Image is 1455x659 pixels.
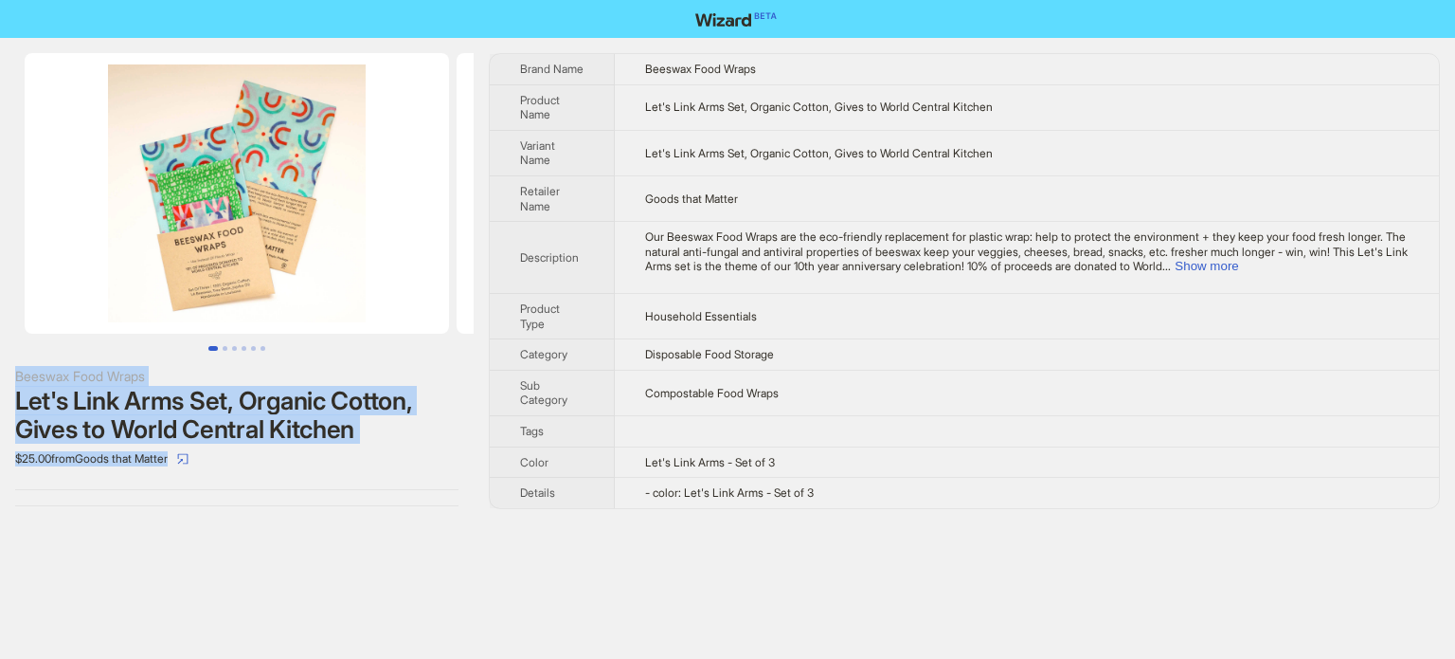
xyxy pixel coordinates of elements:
span: Brand Name [520,62,584,76]
img: Let's Link Arms Set, Organic Cotton, Gives to World Central Kitchen Let's Link Arms Set, Organic ... [457,53,881,334]
span: ... [1162,259,1171,273]
span: Our Beeswax Food Wraps are the eco-friendly replacement for plastic wrap: help to protect the env... [645,229,1408,273]
span: Details [520,485,555,500]
span: Color [520,455,548,469]
button: Go to slide 3 [232,346,237,351]
span: select [177,453,189,465]
span: Variant Name [520,138,555,168]
button: Go to slide 5 [251,346,256,351]
span: Goods that Matter [645,192,738,206]
button: Go to slide 6 [260,346,265,351]
span: Let's Link Arms Set, Organic Cotton, Gives to World Central Kitchen [645,146,993,160]
button: Go to slide 1 [208,346,218,351]
span: Disposable Food Storage [645,347,774,361]
div: $25.00 from Goods that Matter [15,444,458,474]
div: Beeswax Food Wraps [15,366,458,387]
span: Compostable Food Wraps [645,386,779,400]
span: Household Essentials [645,309,757,323]
div: Our Beeswax Food Wraps are the eco-friendly replacement for plastic wrap: help to protect the env... [645,229,1409,274]
span: Sub Category [520,378,567,408]
span: Let's Link Arms - Set of 3 [645,455,775,469]
div: Let's Link Arms Set, Organic Cotton, Gives to World Central Kitchen [15,387,458,444]
span: Description [520,250,579,265]
span: - color: Let's Link Arms - Set of 3 [645,485,814,500]
img: Let's Link Arms Set, Organic Cotton, Gives to World Central Kitchen Let's Link Arms Set, Organic ... [25,53,449,334]
span: Product Type [520,302,560,331]
span: Retailer Name [520,184,560,213]
button: Expand [1175,259,1238,273]
button: Go to slide 2 [223,346,227,351]
span: Let's Link Arms Set, Organic Cotton, Gives to World Central Kitchen [645,100,993,114]
span: Product Name [520,93,560,122]
span: Beeswax Food Wraps [645,62,756,76]
button: Go to slide 4 [242,346,246,351]
span: Tags [520,424,544,438]
span: Category [520,347,567,361]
